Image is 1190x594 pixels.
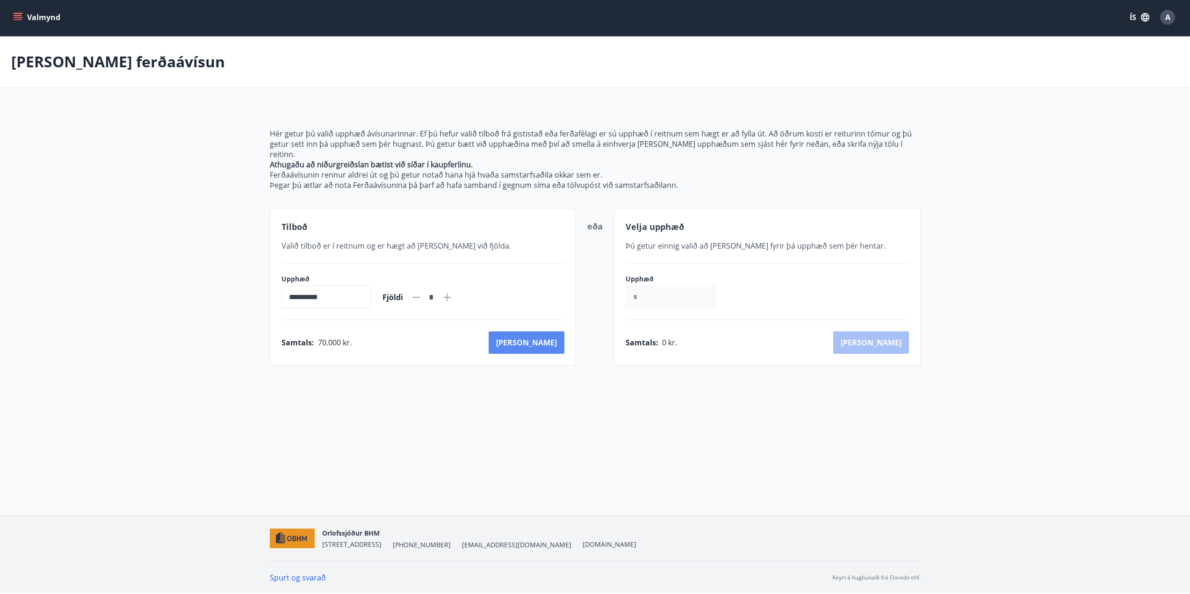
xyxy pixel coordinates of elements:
button: A [1156,6,1179,29]
p: Ferðaávísunin rennur aldrei út og þú getur notað hana hjá hvaða samstarfsaðila okkar sem er. [270,170,921,180]
strong: Athugaðu að niðurgreiðslan bætist við síðar í kaupferlinu. [270,159,473,170]
a: [DOMAIN_NAME] [583,540,636,549]
button: [PERSON_NAME] [489,331,564,354]
span: [EMAIL_ADDRESS][DOMAIN_NAME] [462,540,571,550]
button: ÍS [1125,9,1154,26]
span: Valið tilboð er í reitnum og er hægt að [PERSON_NAME] við fjölda. [281,241,511,251]
span: [STREET_ADDRESS] [322,540,382,549]
p: Keyrt á hugbúnaði frá Dorado ehf. [832,573,921,582]
p: [PERSON_NAME] ferðaávísun [11,51,225,72]
span: Tilboð [281,221,307,232]
span: A [1165,12,1170,22]
span: 0 kr. [662,337,677,348]
span: Orlofssjóður BHM [322,529,380,537]
a: Spurt og svarað [270,573,326,583]
p: Þegar þú ætlar að nota Ferðaávísunina þá þarf að hafa samband í gegnum síma eða tölvupóst við sam... [270,180,921,190]
span: eða [587,221,603,232]
label: Upphæð [281,274,371,284]
span: 70.000 kr. [318,337,352,348]
img: c7HIBRK87IHNqKbXD1qOiSZFdQtg2UzkX3TnRQ1O.png [270,529,315,549]
span: Velja upphæð [626,221,684,232]
button: menu [11,9,64,26]
span: Þú getur einnig valið að [PERSON_NAME] fyrir þá upphæð sem þér hentar. [626,241,886,251]
span: [PHONE_NUMBER] [393,540,451,550]
span: Samtals : [626,337,658,348]
label: Upphæð [626,274,725,284]
p: Hér getur þú valið upphæð ávísunarinnar. Ef þú hefur valið tilboð frá gististað eða ferðafélagi e... [270,129,921,159]
span: Fjöldi [382,292,403,302]
span: Samtals : [281,337,314,348]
